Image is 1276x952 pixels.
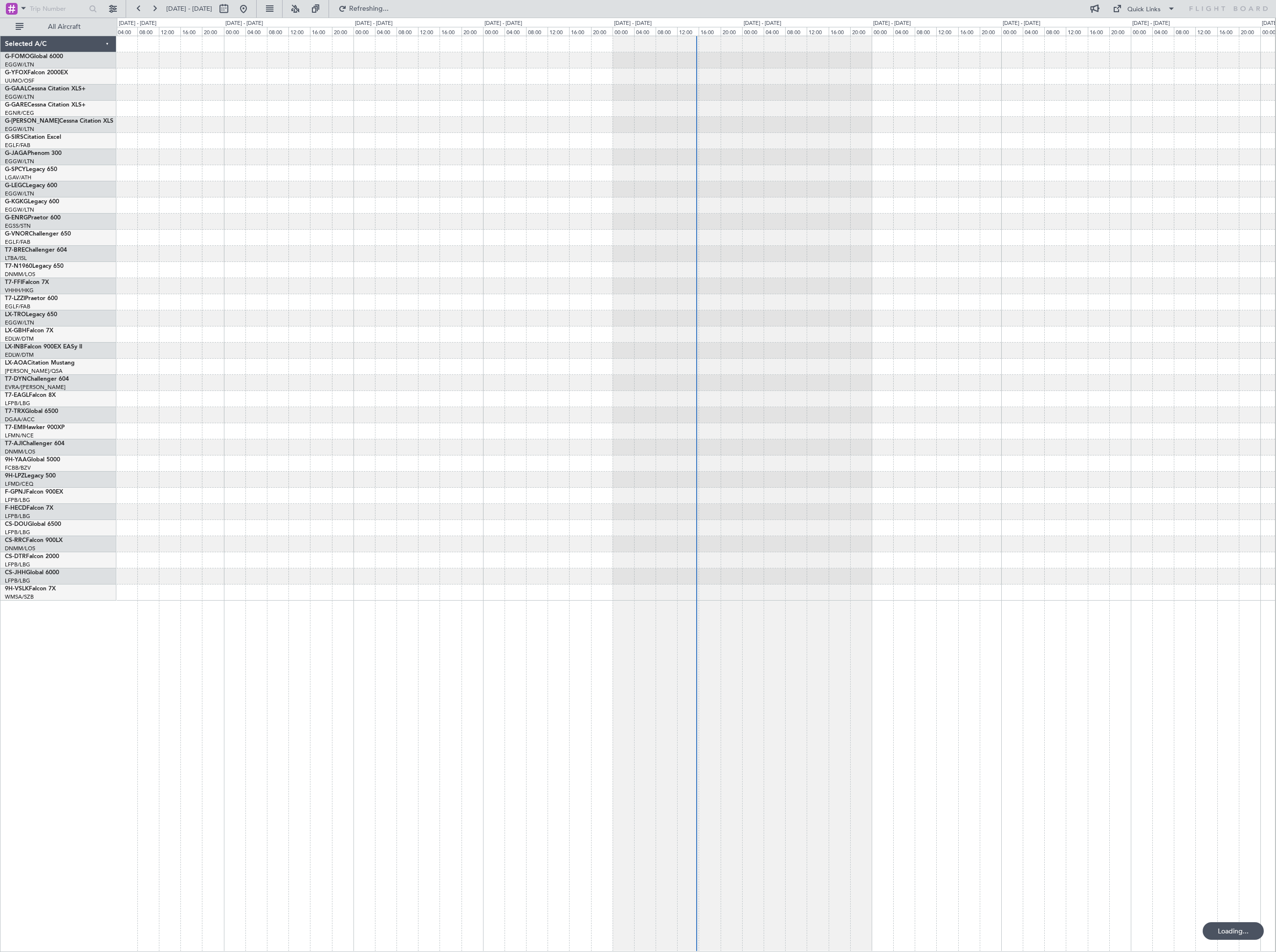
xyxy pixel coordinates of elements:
[677,27,699,36] div: 12:00
[5,247,25,253] span: T7-BRE
[418,27,440,36] div: 12:00
[5,577,30,584] a: LFPB/LBG
[721,27,742,36] div: 20:00
[1044,27,1066,36] div: 08:00
[5,344,24,350] span: LX-INB
[5,376,27,382] span: T7-DYN
[5,109,34,117] a: EGNR/CEG
[614,20,652,28] div: [DATE] - [DATE]
[5,351,34,359] a: EDLW/DTM
[1109,27,1131,36] div: 20:00
[5,118,59,124] span: G-[PERSON_NAME]
[5,70,27,76] span: G-YFOX
[5,70,68,76] a: G-YFOXFalcon 2000EX
[699,27,720,36] div: 16:00
[872,27,893,36] div: 00:00
[5,102,86,108] a: G-GARECessna Citation XLS+
[5,529,30,536] a: LFPB/LBG
[5,312,26,318] span: LX-TRO
[807,27,828,36] div: 12:00
[5,570,59,576] a: CS-JHHGlobal 6000
[245,27,267,36] div: 04:00
[5,263,64,269] a: T7-N1960Legacy 650
[569,27,591,36] div: 16:00
[1066,27,1087,36] div: 12:00
[353,27,375,36] div: 00:00
[5,247,67,253] a: T7-BREChallenger 604
[5,538,63,543] a: CS-RRCFalcon 900LX
[5,86,27,92] span: G-GAAL
[5,296,58,302] a: T7-LZZIPraetor 600
[1108,1,1180,17] button: Quick Links
[548,27,569,36] div: 12:00
[334,1,393,17] button: Refreshing...
[5,561,30,568] a: LFPB/LBG
[484,20,522,28] div: [DATE] - [DATE]
[440,27,461,36] div: 16:00
[5,215,61,221] a: G-ENRGPraetor 600
[25,23,103,30] span: All Aircraft
[5,425,24,431] span: T7-EMI
[5,360,75,366] a: LX-AOACitation Mustang
[656,27,677,36] div: 08:00
[1127,5,1161,15] div: Quick Links
[5,425,65,431] a: T7-EMIHawker 900XP
[5,167,26,173] span: G-SPCY
[5,263,32,269] span: T7-N1960
[5,570,26,576] span: CS-JHH
[5,296,25,302] span: T7-LZZI
[5,409,25,414] span: T7-TRX
[180,27,202,36] div: 16:00
[5,554,26,560] span: CS-DTR
[5,142,30,149] a: EGLF/FAB
[288,27,310,36] div: 12:00
[116,27,137,36] div: 04:00
[224,27,245,36] div: 00:00
[5,328,53,334] a: LX-GBHFalcon 7X
[5,231,71,237] a: G-VNORChallenger 650
[5,497,30,504] a: LFPB/LBG
[11,19,106,35] button: All Aircraft
[5,344,82,350] a: LX-INBFalcon 900EX EASy II
[5,441,22,447] span: T7-AJI
[1132,20,1170,28] div: [DATE] - [DATE]
[1131,27,1152,36] div: 00:00
[5,183,26,189] span: G-LEGC
[5,513,30,520] a: LFPB/LBG
[1088,27,1109,36] div: 16:00
[267,27,288,36] div: 08:00
[5,190,34,197] a: EGGW/LTN
[785,27,807,36] div: 08:00
[5,167,57,173] a: G-SPCYLegacy 650
[462,27,483,36] div: 20:00
[332,27,353,36] div: 20:00
[526,27,548,36] div: 08:00
[980,27,1001,36] div: 20:00
[958,27,980,36] div: 16:00
[5,376,69,382] a: T7-DYNChallenger 604
[375,27,396,36] div: 04:00
[5,545,35,552] a: DNMM/LOS
[5,118,113,124] a: G-[PERSON_NAME]Cessna Citation XLS
[893,27,915,36] div: 04:00
[5,77,34,85] a: UUMO/OSF
[5,489,63,495] a: F-GPNJFalcon 900EX
[5,151,27,156] span: G-JAGA
[1152,27,1174,36] div: 04:00
[5,319,34,326] a: EGGW/LTN
[1239,27,1260,36] div: 20:00
[936,27,958,36] div: 12:00
[30,1,86,16] input: Trip Number
[5,54,63,60] a: G-FOMOGlobal 6000
[5,473,56,479] a: 9H-LPZLegacy 500
[829,27,850,36] div: 16:00
[5,368,63,375] a: [PERSON_NAME]/QSA
[744,20,781,28] div: [DATE] - [DATE]
[613,27,634,36] div: 00:00
[5,409,58,414] a: T7-TRXGlobal 6500
[873,20,911,28] div: [DATE] - [DATE]
[5,222,31,230] a: EGSS/STN
[5,199,59,205] a: G-KGKGLegacy 600
[5,183,57,189] a: G-LEGCLegacy 600
[915,27,936,36] div: 08:00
